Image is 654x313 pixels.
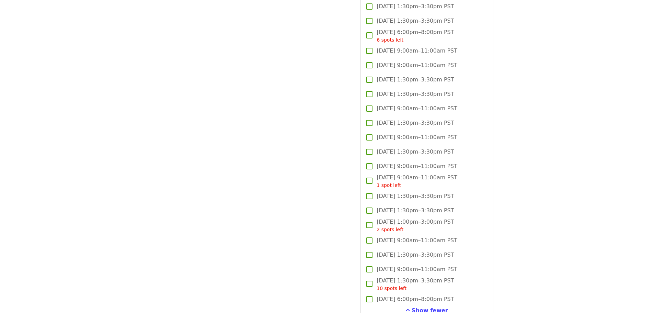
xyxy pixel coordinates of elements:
[377,37,403,43] span: 6 spots left
[377,133,457,142] span: [DATE] 9:00am–11:00am PST
[377,277,454,292] span: [DATE] 1:30pm–3:30pm PST
[377,192,454,200] span: [DATE] 1:30pm–3:30pm PST
[377,206,454,215] span: [DATE] 1:30pm–3:30pm PST
[377,104,457,113] span: [DATE] 9:00am–11:00am PST
[377,2,454,11] span: [DATE] 1:30pm–3:30pm PST
[377,295,454,303] span: [DATE] 6:00pm–8:00pm PST
[377,265,457,273] span: [DATE] 9:00am–11:00am PST
[377,47,457,55] span: [DATE] 9:00am–11:00am PST
[377,251,454,259] span: [DATE] 1:30pm–3:30pm PST
[377,227,403,232] span: 2 spots left
[377,61,457,69] span: [DATE] 9:00am–11:00am PST
[377,286,406,291] span: 10 spots left
[377,218,454,233] span: [DATE] 1:00pm–3:00pm PST
[377,90,454,98] span: [DATE] 1:30pm–3:30pm PST
[377,76,454,84] span: [DATE] 1:30pm–3:30pm PST
[377,174,457,189] span: [DATE] 9:00am–11:00am PST
[377,17,454,25] span: [DATE] 1:30pm–3:30pm PST
[377,182,401,188] span: 1 spot left
[377,162,457,170] span: [DATE] 9:00am–11:00am PST
[377,236,457,245] span: [DATE] 9:00am–11:00am PST
[377,28,454,44] span: [DATE] 6:00pm–8:00pm PST
[377,148,454,156] span: [DATE] 1:30pm–3:30pm PST
[377,119,454,127] span: [DATE] 1:30pm–3:30pm PST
